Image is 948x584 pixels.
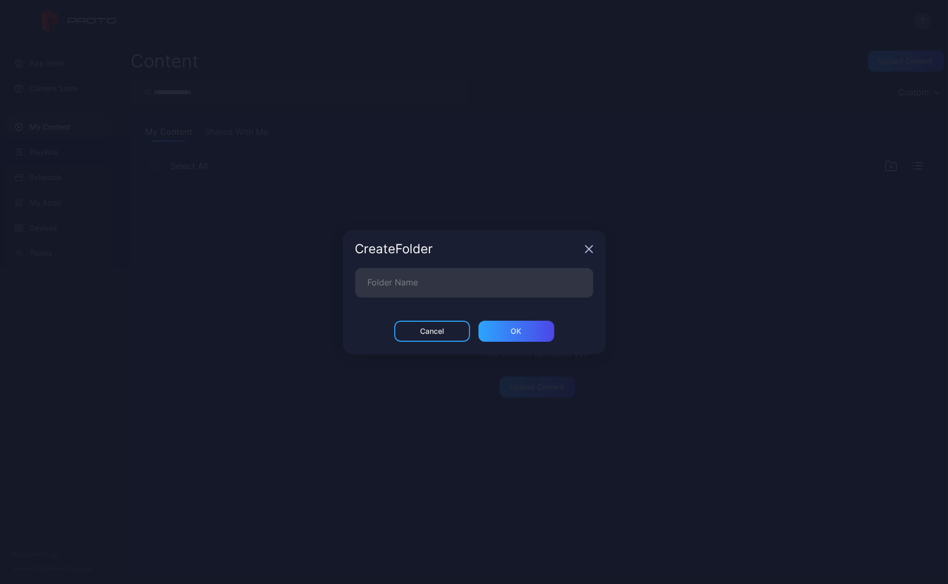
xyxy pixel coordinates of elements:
div: ОК [511,327,522,335]
button: ОК [478,321,554,342]
div: Create Folder [355,243,581,255]
input: Folder Name [355,268,593,298]
div: Cancel [420,327,444,335]
button: Cancel [394,321,470,342]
